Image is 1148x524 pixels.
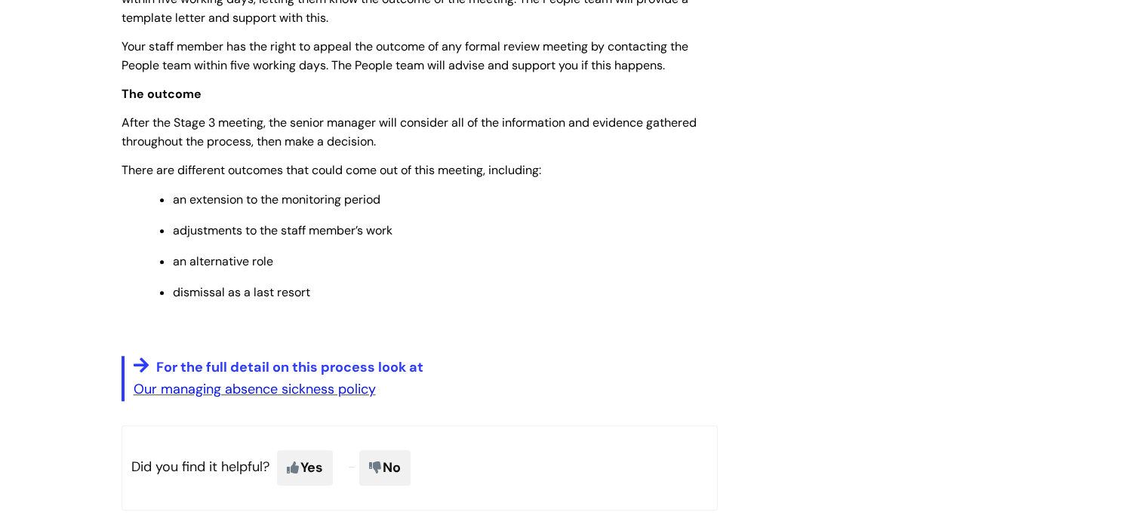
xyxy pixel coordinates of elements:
span: an alternative role [173,253,273,269]
span: There are different outcomes that could come out of this meeting, including: [122,162,541,178]
span: After the Stage 3 meeting, the senior manager will consider all of the information and evidence g... [122,115,697,149]
span: No [359,450,411,485]
span: adjustments to the staff member’s work [173,222,392,238]
span: an extension to the monitoring period [173,192,380,207]
span: The outcome [122,86,202,102]
span: Your staff member has the right to appeal the outcome of any formal review meeting by contacting ... [122,38,688,73]
span: Yes [277,450,333,485]
a: Our managing absence sickness policy [134,380,376,398]
span: dismissal as a last resort [173,284,310,300]
span: For the full detail on this process look at [156,358,423,376]
p: Did you find it helpful? [122,425,718,510]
